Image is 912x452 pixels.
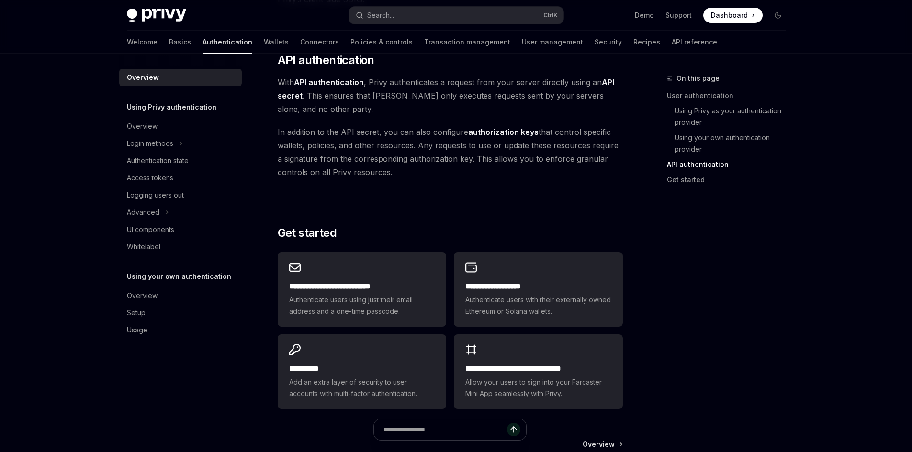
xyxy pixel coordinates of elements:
a: Usage [119,321,242,339]
a: User authentication [667,88,793,103]
span: Ctrl K [543,11,558,19]
div: Search... [367,10,394,21]
img: dark logo [127,9,186,22]
a: Connectors [300,31,339,54]
a: Overview [119,287,242,304]
a: Transaction management [424,31,510,54]
div: Whitelabel [127,241,160,253]
strong: API authentication [294,77,364,87]
button: Toggle Advanced section [119,204,242,221]
a: Whitelabel [119,238,242,255]
a: Dashboard [703,8,763,23]
div: Authentication state [127,155,189,166]
div: Usage [127,324,147,336]
a: Overview [119,118,242,135]
div: Setup [127,307,146,319]
input: Ask a question... [383,419,507,440]
div: Overview [127,290,158,301]
a: User management [522,31,583,54]
a: API authentication [667,157,793,172]
a: Setup [119,304,242,321]
a: **** **** **** ****Authenticate users with their externally owned Ethereum or Solana wallets. [454,252,622,327]
a: Authentication state [119,152,242,169]
div: Advanced [127,207,159,218]
h5: Using your own authentication [127,271,231,282]
a: UI components [119,221,242,238]
a: Get started [667,172,793,187]
div: Access tokens [127,172,173,184]
a: Security [595,31,622,54]
a: **** *****Add an extra layer of security to user accounts with multi-factor authentication. [278,334,446,409]
span: On this page [676,73,720,84]
span: Add an extra layer of security to user accounts with multi-factor authentication. [289,376,435,399]
button: Open search [349,7,563,24]
strong: authorization keys [468,127,539,137]
a: Access tokens [119,169,242,187]
a: Basics [169,31,191,54]
a: Overview [119,69,242,86]
a: Demo [635,11,654,20]
a: Wallets [264,31,289,54]
span: Dashboard [711,11,748,20]
span: Allow your users to sign into your Farcaster Mini App seamlessly with Privy. [465,376,611,399]
span: With , Privy authenticates a request from your server directly using an . This ensures that [PERS... [278,76,623,116]
a: Recipes [633,31,660,54]
div: Login methods [127,138,173,149]
a: Support [665,11,692,20]
a: Policies & controls [350,31,413,54]
a: Welcome [127,31,158,54]
span: Authenticate users with their externally owned Ethereum or Solana wallets. [465,294,611,317]
div: Logging users out [127,189,184,201]
h5: Using Privy authentication [127,101,216,113]
a: API reference [672,31,717,54]
span: API authentication [278,53,374,68]
a: Logging users out [119,187,242,204]
a: Using Privy as your authentication provider [667,103,793,130]
div: UI components [127,224,174,235]
div: Overview [127,72,159,83]
div: Overview [127,121,158,132]
a: Using your own authentication provider [667,130,793,157]
span: In addition to the API secret, you can also configure that control specific wallets, policies, an... [278,125,623,179]
a: Authentication [203,31,252,54]
button: Toggle Login methods section [119,135,242,152]
button: Send message [507,423,520,436]
span: Get started [278,225,337,241]
button: Toggle dark mode [770,8,786,23]
span: Authenticate users using just their email address and a one-time passcode. [289,294,435,317]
